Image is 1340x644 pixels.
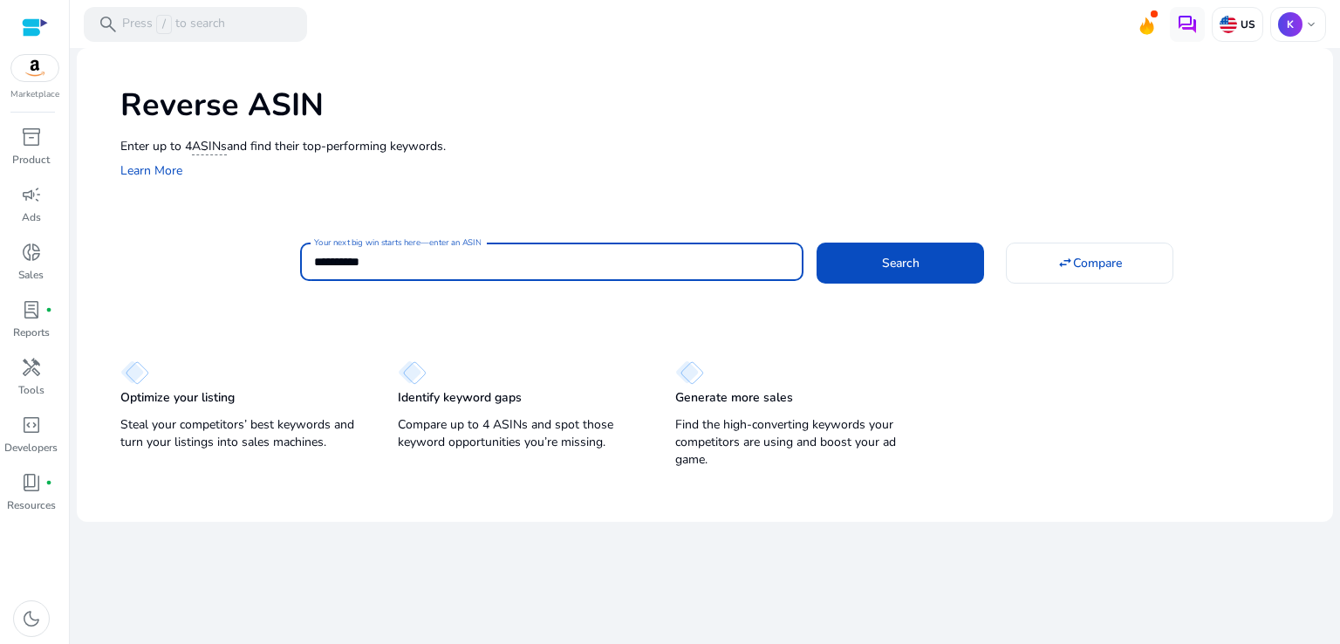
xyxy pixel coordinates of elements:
p: Find the high-converting keywords your competitors are using and boost your ad game. [675,416,918,469]
mat-label: Your next big win starts here—enter an ASIN [314,236,481,249]
p: Generate more sales [675,389,793,407]
p: K [1278,12,1302,37]
button: Search [817,243,984,283]
span: search [98,14,119,35]
p: Reports [13,325,50,340]
p: Press to search [122,15,225,34]
span: donut_small [21,242,42,263]
mat-icon: swap_horiz [1057,255,1073,271]
span: Compare [1073,254,1122,272]
p: Marketplace [10,88,59,101]
p: US [1237,17,1255,31]
p: Compare up to 4 ASINs and spot those keyword opportunities you’re missing. [398,416,640,451]
p: Resources [7,497,56,513]
h1: Reverse ASIN [120,86,1316,124]
p: Developers [4,440,58,456]
span: lab_profile [21,299,42,320]
span: Search [882,254,920,272]
span: / [156,15,172,34]
p: Product [12,152,50,168]
p: Enter up to 4 and find their top-performing keywords. [120,137,1316,155]
p: Tools [18,382,44,398]
p: Ads [22,209,41,225]
span: inventory_2 [21,127,42,147]
span: campaign [21,184,42,205]
a: Learn More [120,162,182,179]
img: diamond.svg [675,360,704,385]
span: code_blocks [21,414,42,435]
span: dark_mode [21,608,42,629]
span: fiber_manual_record [45,479,52,486]
img: us.svg [1220,16,1237,33]
span: handyman [21,357,42,378]
span: book_4 [21,472,42,493]
img: diamond.svg [120,360,149,385]
span: fiber_manual_record [45,306,52,313]
span: keyboard_arrow_down [1304,17,1318,31]
span: ASINs [192,138,227,155]
img: amazon.svg [11,55,58,81]
p: Optimize your listing [120,389,235,407]
img: diamond.svg [398,360,427,385]
button: Compare [1006,243,1173,283]
p: Steal your competitors’ best keywords and turn your listings into sales machines. [120,416,363,451]
p: Identify keyword gaps [398,389,522,407]
p: Sales [18,267,44,283]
